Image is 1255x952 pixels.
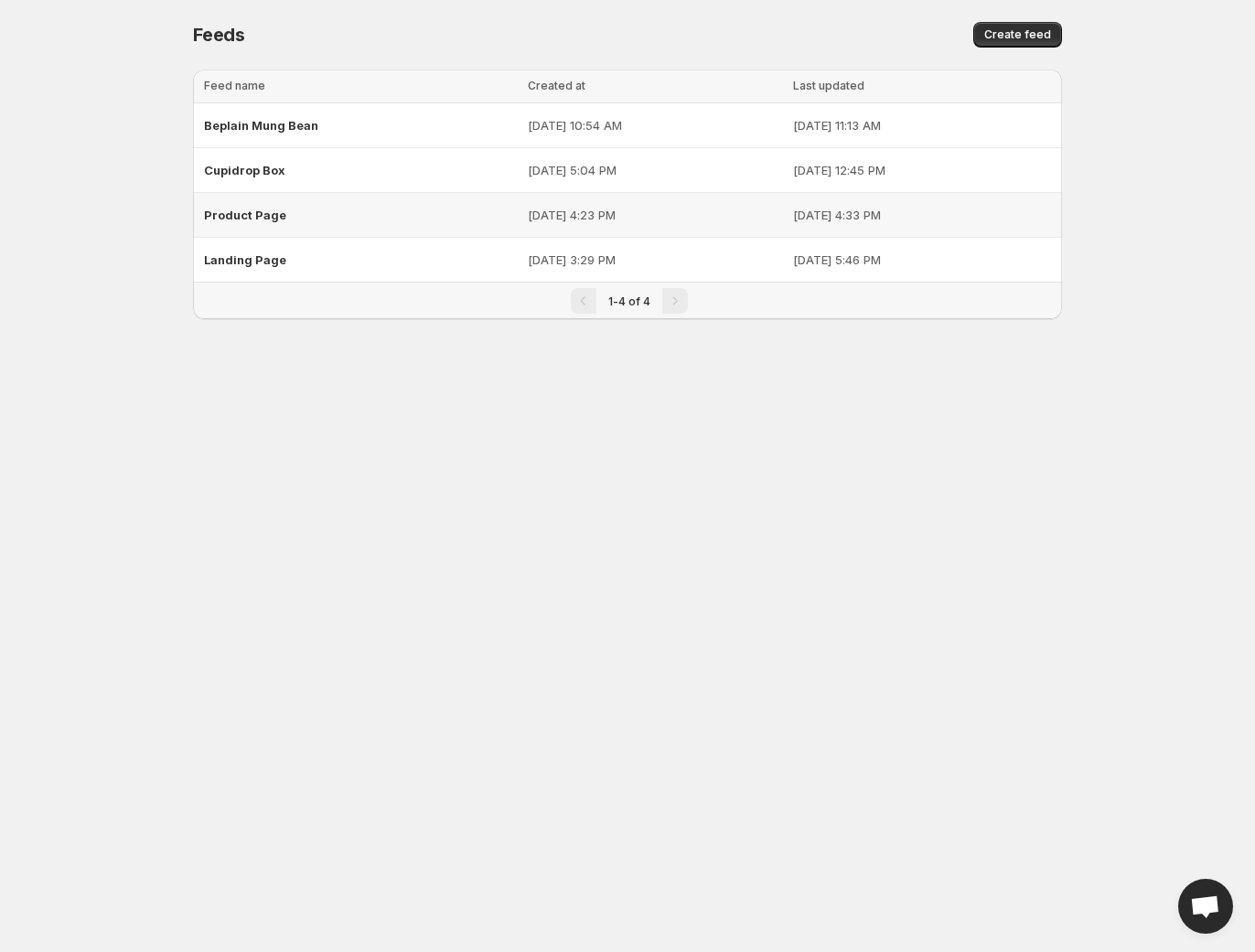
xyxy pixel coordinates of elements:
[193,282,1062,319] nav: Pagination
[793,116,1051,134] p: [DATE] 11:13 AM
[793,79,864,92] span: Last updated
[793,251,1051,269] p: [DATE] 5:46 PM
[204,163,285,177] span: Cupidrop Box
[984,27,1051,42] span: Create feed
[204,208,286,222] span: Product Page
[204,252,286,267] span: Landing Page
[528,116,782,134] p: [DATE] 10:54 AM
[204,118,318,133] span: Beplain Mung Bean
[193,24,245,46] span: Feeds
[608,294,650,308] span: 1-4 of 4
[793,161,1051,179] p: [DATE] 12:45 PM
[528,161,782,179] p: [DATE] 5:04 PM
[204,79,265,92] span: Feed name
[1178,879,1233,934] a: Open chat
[528,79,585,92] span: Created at
[973,22,1062,48] button: Create feed
[793,206,1051,224] p: [DATE] 4:33 PM
[528,251,782,269] p: [DATE] 3:29 PM
[528,206,782,224] p: [DATE] 4:23 PM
